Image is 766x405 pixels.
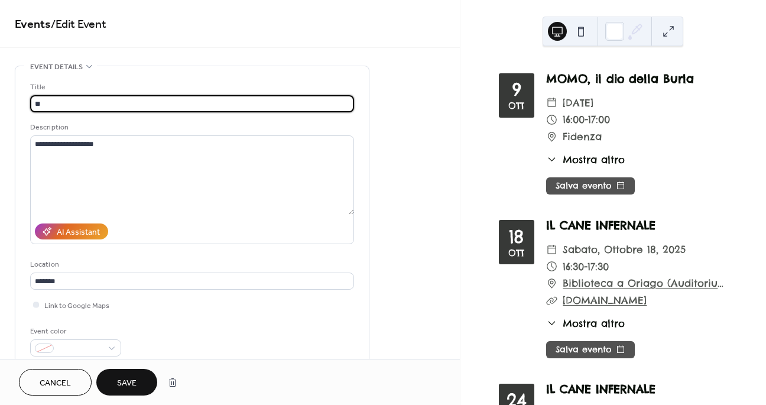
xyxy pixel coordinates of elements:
[508,248,524,257] div: ott
[546,177,635,195] button: Salva evento
[563,294,647,306] a: [DOMAIN_NAME]
[546,316,557,331] div: ​
[117,377,137,390] span: Save
[30,325,119,338] div: Event color
[57,226,100,239] div: AI Assistant
[563,128,602,145] span: Fidenza
[512,80,521,98] div: 9
[546,152,557,167] div: ​
[546,341,635,359] button: Salva evento
[546,111,557,128] div: ​
[509,228,524,245] div: 18
[19,369,92,396] button: Cancel
[546,218,655,232] a: IL CANE INFERNALE
[30,121,352,134] div: Description
[96,369,157,396] button: Save
[546,258,557,276] div: ​
[588,111,610,128] span: 17:00
[30,61,83,73] span: Event details
[546,292,557,309] div: ​
[563,241,686,258] span: sabato, ottobre 18, 2025
[30,81,352,93] div: Title
[546,382,655,396] a: IL CANE INFERNALE
[584,258,588,276] span: -
[563,258,584,276] span: 16:30
[51,13,106,36] span: / Edit Event
[35,223,108,239] button: AI Assistant
[546,70,728,88] div: MOMO, il dio della Burla
[546,95,557,112] div: ​
[30,258,352,271] div: Location
[563,111,585,128] span: 16:00
[563,95,593,112] span: [DATE]
[44,300,109,312] span: Link to Google Maps
[563,316,625,331] span: Mostra altro
[546,241,557,258] div: ​
[40,377,71,390] span: Cancel
[15,13,51,36] a: Events
[546,316,625,331] button: ​Mostra altro
[585,111,588,128] span: -
[546,275,557,292] div: ​
[546,128,557,145] div: ​
[563,152,625,167] span: Mostra altro
[563,275,728,292] a: Biblioteca a Oriago (Auditorium)
[546,152,625,167] button: ​Mostra altro
[588,258,609,276] span: 17:30
[508,101,524,110] div: ott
